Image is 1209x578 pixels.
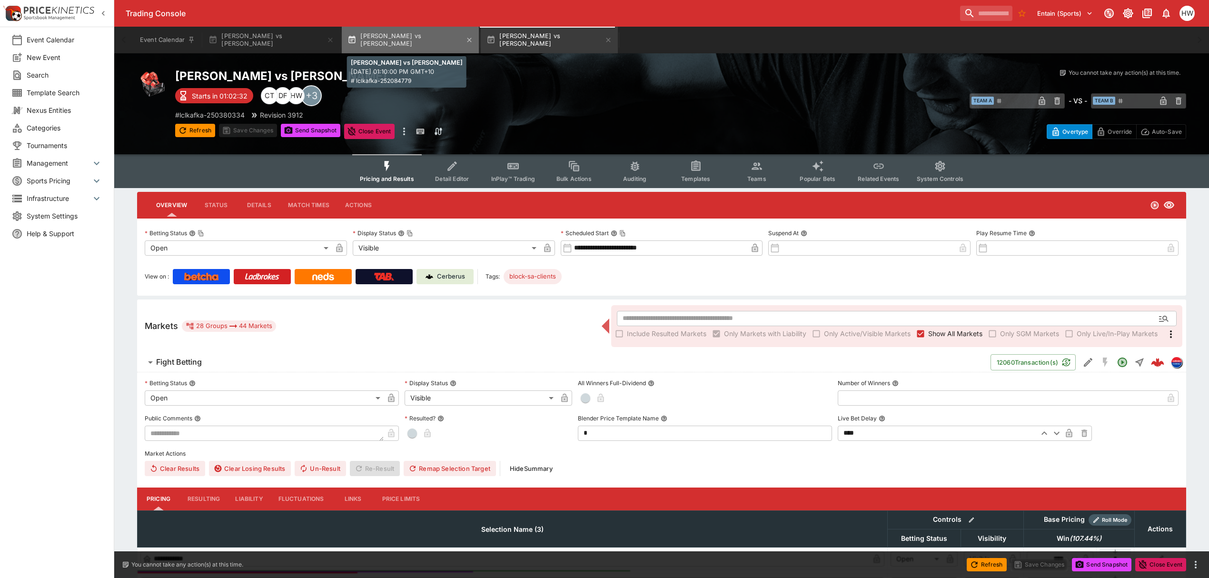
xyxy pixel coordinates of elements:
button: Display Status [450,380,456,387]
button: Overview [149,194,195,217]
p: Auto-Save [1152,127,1182,137]
p: [PERSON_NAME] vs [PERSON_NAME] [351,58,463,67]
span: Include Resulted Markets [627,329,706,339]
button: Details [238,194,280,217]
p: [DATE] 01:10:00 PM GMT+10 [351,67,463,76]
button: Send Snapshot [1072,558,1131,571]
th: Controls [887,510,1023,529]
button: Copy To Clipboard [198,230,204,237]
span: Re-Result [350,461,400,476]
button: Clear Results [145,461,205,476]
div: Open [145,390,384,406]
span: block-sa-clients [504,272,562,281]
button: Overtype [1047,124,1092,139]
span: Sports Pricing [27,176,91,186]
div: Visible [353,240,540,256]
button: Bulk edit [965,514,978,526]
button: Live Bet Delay [879,415,885,422]
button: HideSummary [504,461,558,476]
button: Harrison Walker [1177,3,1198,24]
p: Blender Price Template Name [578,414,659,422]
button: Open [1155,310,1172,327]
p: Display Status [405,379,448,387]
label: Tags: [486,269,500,284]
button: Display StatusCopy To Clipboard [398,230,405,237]
button: SGM Disabled [1097,354,1114,371]
button: Fight Betting [137,353,991,372]
button: Public Comments [194,415,201,422]
button: Close Event [1135,558,1186,571]
div: lclkafka [1171,357,1182,368]
p: Cerberus [437,272,465,281]
span: Betting Status [891,533,958,544]
input: search [960,6,1012,21]
p: Override [1108,127,1132,137]
img: Neds [312,273,334,280]
img: PriceKinetics [24,7,94,14]
img: PriceKinetics Logo [3,4,22,23]
p: Suspend At [768,229,799,237]
span: Related Events [858,175,899,182]
h6: - VS - [1069,96,1087,106]
p: You cannot take any action(s) at this time. [1069,69,1180,77]
button: Scheduled StartCopy To Clipboard [611,230,617,237]
span: Show All Markets [928,329,982,339]
svg: Open [1150,200,1159,210]
button: Un-Result [295,461,346,476]
button: Betting StatusCopy To Clipboard [189,230,196,237]
img: lclkafka [1171,357,1182,368]
img: boxing.png [137,69,168,99]
span: Win(107.44%) [1046,533,1112,544]
button: Betting Status [189,380,196,387]
button: Refresh [175,124,215,137]
button: Remap Selection Target [404,461,496,476]
span: Roll Mode [1098,516,1131,524]
a: Cerberus [416,269,474,284]
span: Only Active/Visible Markets [824,329,911,339]
label: Market Actions [145,447,1179,461]
span: Team A [971,97,994,105]
p: Number of Winners [838,379,890,387]
p: Display Status [353,229,396,237]
div: Event type filters [352,154,971,188]
button: Clear Losing Results [209,461,291,476]
div: Visible [405,390,557,406]
h5: Markets [145,320,178,331]
button: Override [1092,124,1136,139]
p: All Winners Full-Dividend [578,379,646,387]
button: Status [195,194,238,217]
span: Only Markets with Liability [724,329,806,339]
button: Links [332,488,375,510]
button: more [1190,559,1201,570]
button: Resulted? [437,415,444,422]
p: Resulted? [405,414,436,422]
span: Management [27,158,91,168]
em: ( 107.44 %) [1070,533,1101,544]
button: 12060Transaction(s) [991,354,1076,370]
div: Trading Console [126,9,956,19]
p: Overtype [1062,127,1088,137]
span: Visibility [967,533,1017,544]
img: Betcha [184,273,218,280]
div: Start From [1047,124,1186,139]
span: Only SGM Markets [1000,329,1059,339]
span: Infrastructure [27,193,91,203]
img: Sportsbook Management [24,16,75,20]
span: Nexus Entities [27,105,102,115]
a: bd99f045-ed7a-4994-925d-8aef55d97822 [1148,353,1167,372]
span: Help & Support [27,229,102,239]
p: Play Resume Time [976,229,1027,237]
div: Harry Walker [287,87,305,104]
div: Show/hide Price Roll mode configuration. [1089,514,1131,526]
button: Straight [1131,354,1148,371]
span: Team B [1093,97,1115,105]
button: Pricing [137,488,180,510]
button: Match Times [280,194,337,217]
button: Notifications [1158,5,1175,22]
button: All Winners Full-Dividend [648,380,654,387]
p: Revision 3912 [260,110,303,120]
div: 28 Groups 44 Markets [186,320,272,332]
div: Cameron Tarver [261,87,278,104]
span: System Controls [917,175,963,182]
